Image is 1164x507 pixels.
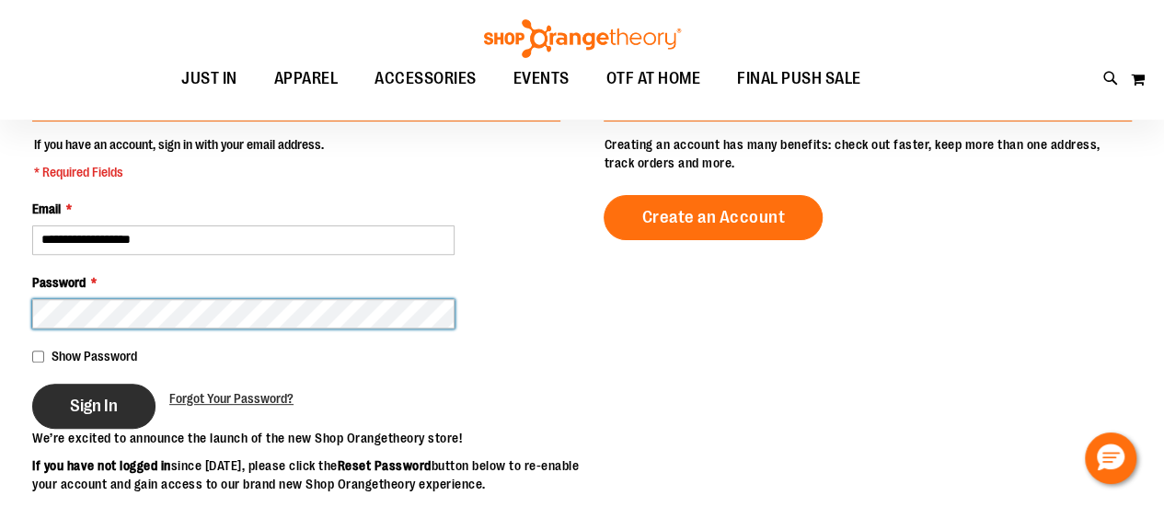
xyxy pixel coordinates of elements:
span: Password [32,275,86,290]
a: APPAREL [256,58,357,100]
a: ACCESSORIES [356,58,495,100]
a: FINAL PUSH SALE [719,58,880,100]
span: OTF AT HOME [606,58,701,99]
button: Hello, have a question? Let’s chat. [1085,432,1136,484]
button: Sign In [32,384,156,429]
a: OTF AT HOME [588,58,720,100]
span: Email [32,202,61,216]
a: Forgot Your Password? [169,389,294,408]
span: Forgot Your Password? [169,391,294,406]
strong: If you have not logged in [32,458,171,473]
span: Show Password [52,349,137,363]
span: JUST IN [181,58,237,99]
span: * Required Fields [34,163,324,181]
span: EVENTS [513,58,570,99]
strong: Reset Password [338,458,432,473]
span: APPAREL [274,58,339,99]
p: since [DATE], please click the button below to re-enable your account and gain access to our bran... [32,456,582,493]
span: ACCESSORIES [375,58,477,99]
span: Create an Account [641,207,785,227]
img: Shop Orangetheory [481,19,684,58]
legend: If you have an account, sign in with your email address. [32,135,326,181]
span: FINAL PUSH SALE [737,58,861,99]
p: We’re excited to announce the launch of the new Shop Orangetheory store! [32,429,582,447]
span: Sign In [70,396,118,416]
a: Create an Account [604,195,823,240]
a: EVENTS [495,58,588,100]
a: JUST IN [163,58,256,100]
p: Creating an account has many benefits: check out faster, keep more than one address, track orders... [604,135,1132,172]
